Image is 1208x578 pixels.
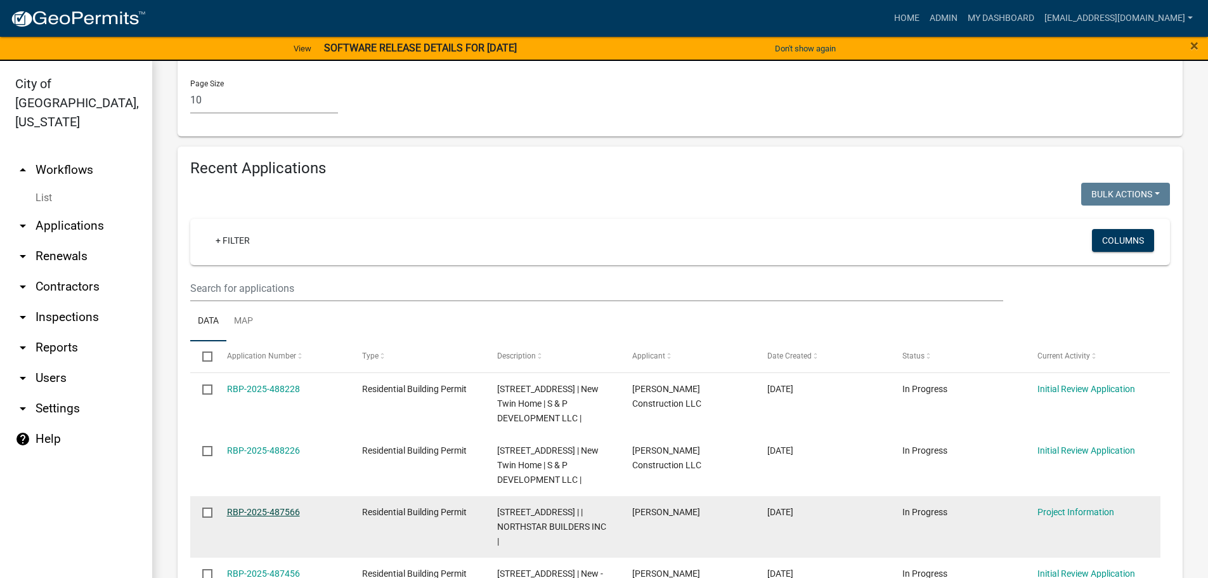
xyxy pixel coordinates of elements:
[227,507,300,517] a: RBP-2025-487566
[227,351,296,360] span: Application Number
[485,341,620,372] datatable-header-cell: Description
[1039,6,1198,30] a: [EMAIL_ADDRESS][DOMAIN_NAME]
[497,351,536,360] span: Description
[15,249,30,264] i: arrow_drop_down
[15,340,30,355] i: arrow_drop_down
[362,384,467,394] span: Residential Building Permit
[1037,445,1135,456] a: Initial Review Application
[362,445,467,456] span: Residential Building Permit
[226,301,261,342] a: Map
[190,301,226,342] a: Data
[890,341,1025,372] datatable-header-cell: Status
[15,310,30,325] i: arrow_drop_down
[497,507,606,546] span: 14 VILLAGE LN | | NORTHSTAR BUILDERS INC |
[15,162,30,178] i: arrow_drop_up
[632,445,701,470] span: Al Poehler Construction LLC
[15,431,30,447] i: help
[362,351,379,360] span: Type
[362,507,467,517] span: Residential Building Permit
[767,384,793,394] span: 10/05/2025
[1081,183,1170,206] button: Bulk Actions
[902,351,925,360] span: Status
[15,371,30,386] i: arrow_drop_down
[190,275,1003,301] input: Search for applications
[902,384,947,394] span: In Progress
[205,229,260,252] a: + Filter
[632,351,665,360] span: Applicant
[1037,384,1135,394] a: Initial Review Application
[925,6,963,30] a: Admin
[632,384,701,409] span: Al Poehler Construction LLC
[497,445,599,485] span: 673 WARAJU AVE | New Twin Home | S & P DEVELOPMENT LLC |
[15,218,30,233] i: arrow_drop_down
[632,507,700,517] span: Nathan Rodewald
[902,445,947,456] span: In Progress
[15,279,30,294] i: arrow_drop_down
[1092,229,1154,252] button: Columns
[1190,38,1198,53] button: Close
[190,341,214,372] datatable-header-cell: Select
[190,159,1170,178] h4: Recent Applications
[349,341,484,372] datatable-header-cell: Type
[620,341,755,372] datatable-header-cell: Applicant
[15,401,30,416] i: arrow_drop_down
[1025,341,1160,372] datatable-header-cell: Current Activity
[227,384,300,394] a: RBP-2025-488228
[767,445,793,456] span: 10/05/2025
[963,6,1039,30] a: My Dashboard
[755,341,890,372] datatable-header-cell: Date Created
[1037,507,1114,517] a: Project Information
[214,341,349,372] datatable-header-cell: Application Number
[324,42,517,54] strong: SOFTWARE RELEASE DETAILS FOR [DATE]
[767,507,793,517] span: 10/03/2025
[1037,351,1090,360] span: Current Activity
[770,38,841,59] button: Don't show again
[889,6,925,30] a: Home
[289,38,316,59] a: View
[902,507,947,517] span: In Progress
[1190,37,1198,55] span: ×
[767,351,812,360] span: Date Created
[227,445,300,456] a: RBP-2025-488226
[497,384,599,423] span: 669 WARAJU AVE | New Twin Home | S & P DEVELOPMENT LLC |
